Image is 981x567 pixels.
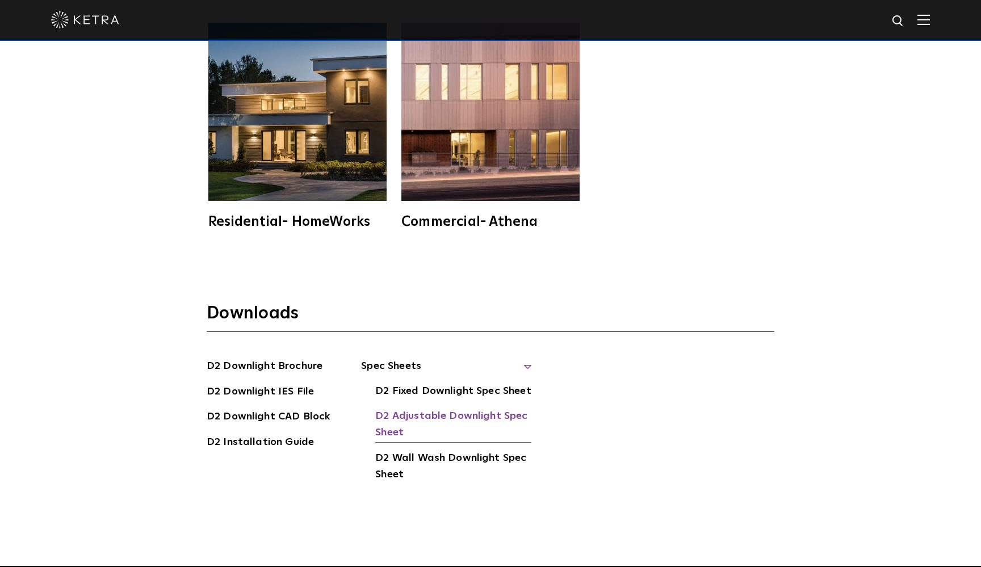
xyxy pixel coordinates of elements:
a: D2 Installation Guide [207,434,314,452]
a: Residential- HomeWorks [207,23,388,229]
a: D2 Downlight IES File [207,384,314,402]
img: athena-square [401,23,580,201]
div: Commercial- Athena [401,215,580,229]
a: Commercial- Athena [400,23,581,229]
h3: Downloads [207,303,774,332]
span: Spec Sheets [361,358,531,383]
img: search icon [891,14,905,28]
img: ketra-logo-2019-white [51,11,119,28]
a: D2 Adjustable Downlight Spec Sheet [375,408,531,443]
div: Residential- HomeWorks [208,215,387,229]
img: Hamburger%20Nav.svg [917,14,930,25]
a: D2 Fixed Downlight Spec Sheet [375,383,531,401]
img: homeworks_hero [208,23,387,201]
a: D2 Wall Wash Downlight Spec Sheet [375,450,531,485]
a: D2 Downlight CAD Block [207,409,330,427]
a: D2 Downlight Brochure [207,358,322,376]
